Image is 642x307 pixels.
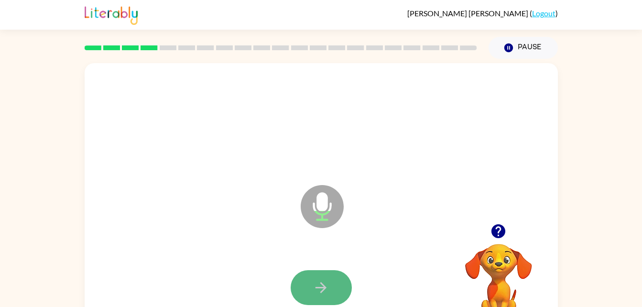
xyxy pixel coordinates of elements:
[489,37,558,59] button: Pause
[85,4,138,25] img: Literably
[407,9,530,18] span: [PERSON_NAME] [PERSON_NAME]
[407,9,558,18] div: ( )
[532,9,555,18] a: Logout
